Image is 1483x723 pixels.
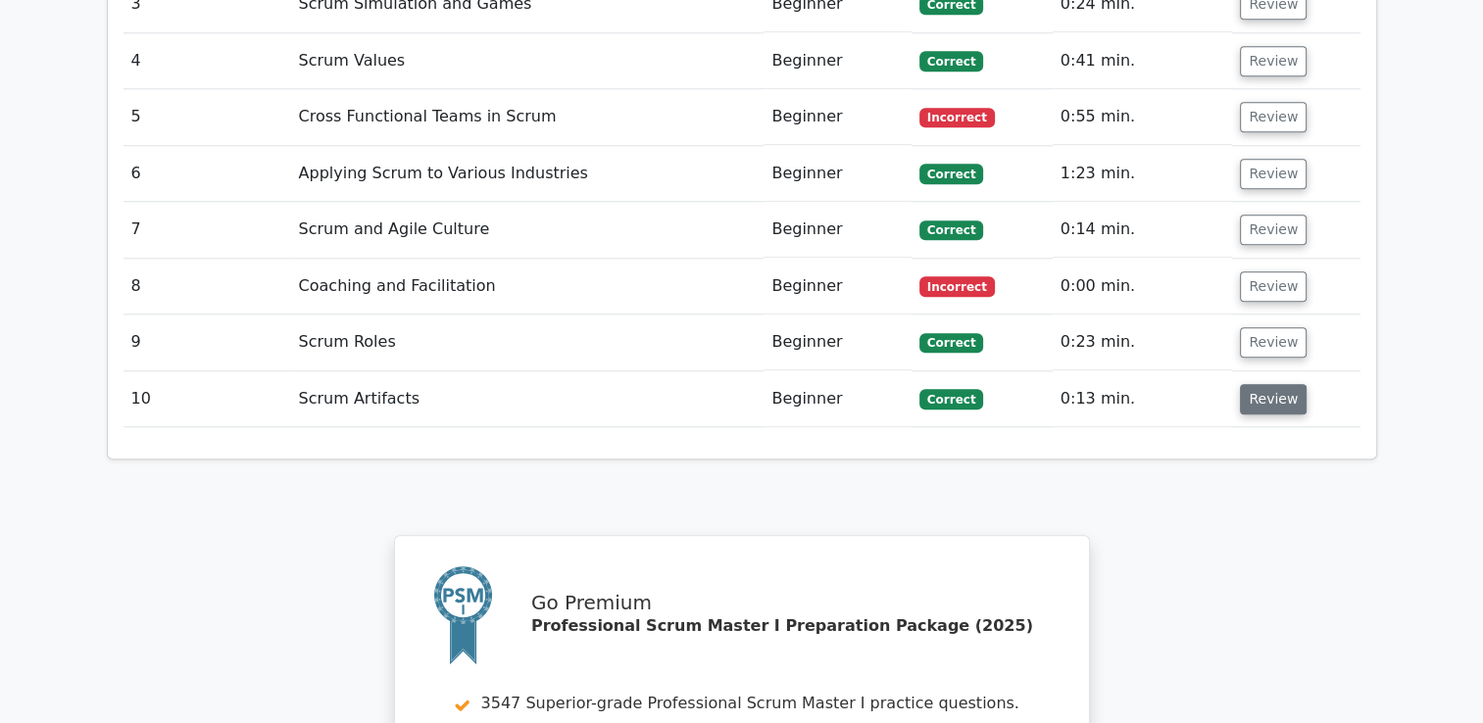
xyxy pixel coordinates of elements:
[919,164,983,183] span: Correct
[291,89,765,145] td: Cross Functional Teams in Scrum
[1053,259,1233,314] td: 0:00 min.
[291,371,765,427] td: Scrum Artifacts
[124,33,291,89] td: 4
[291,314,765,370] td: Scrum Roles
[291,202,765,258] td: Scrum and Agile Culture
[1053,89,1233,145] td: 0:55 min.
[764,259,911,314] td: Beginner
[124,89,291,145] td: 5
[919,220,983,240] span: Correct
[1240,384,1307,414] button: Review
[291,146,765,202] td: Applying Scrum to Various Industries
[1053,146,1233,202] td: 1:23 min.
[919,51,983,71] span: Correct
[764,33,911,89] td: Beginner
[124,146,291,202] td: 6
[1240,271,1307,302] button: Review
[919,389,983,409] span: Correct
[764,146,911,202] td: Beginner
[124,259,291,314] td: 8
[919,333,983,353] span: Correct
[1240,215,1307,245] button: Review
[124,371,291,427] td: 10
[1240,102,1307,132] button: Review
[764,202,911,258] td: Beginner
[1053,314,1233,370] td: 0:23 min.
[1240,46,1307,76] button: Review
[1240,327,1307,358] button: Review
[1053,33,1233,89] td: 0:41 min.
[919,108,995,127] span: Incorrect
[919,276,995,296] span: Incorrect
[764,89,911,145] td: Beginner
[764,314,911,370] td: Beginner
[291,33,765,89] td: Scrum Values
[124,314,291,370] td: 9
[764,371,911,427] td: Beginner
[124,202,291,258] td: 7
[1240,159,1307,189] button: Review
[1053,371,1233,427] td: 0:13 min.
[1053,202,1233,258] td: 0:14 min.
[291,259,765,314] td: Coaching and Facilitation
